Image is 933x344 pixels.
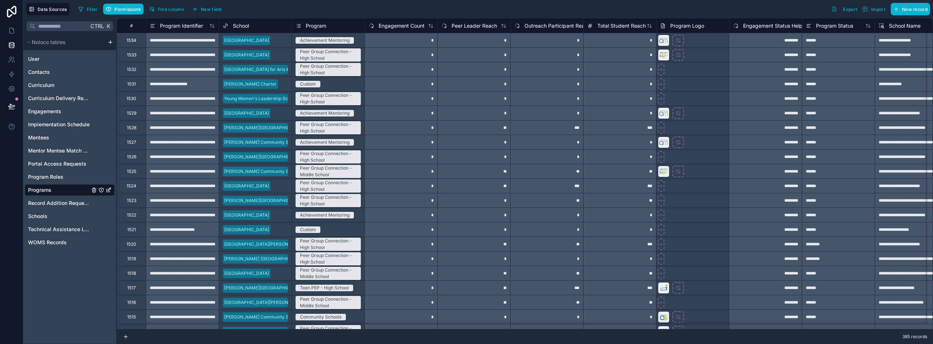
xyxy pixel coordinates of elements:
[300,121,356,134] div: Peer Group Connection - High School
[224,95,323,102] div: Young Women's Leadership School of the Bronx
[902,7,928,12] span: New record
[233,22,249,29] span: School
[106,24,111,29] span: K
[300,296,356,309] div: Peer Group Connection - Middle School
[300,194,356,207] div: Peer Group Connection - High School
[127,81,136,87] div: 1531
[300,110,350,116] div: Achievement Mentoring
[224,256,305,262] div: [PERSON_NAME] [GEOGRAPHIC_DATA]
[127,110,136,116] div: 1529
[126,96,136,102] div: 1530
[224,37,269,44] div: [GEOGRAPHIC_DATA]
[300,267,356,280] div: Peer Group Connection - Middle School
[127,270,136,276] div: 1518
[190,4,224,15] button: New field
[300,252,356,265] div: Peer Group Connection - High School
[127,227,136,233] div: 1521
[224,241,304,248] div: [GEOGRAPHIC_DATA][PERSON_NAME]
[871,7,885,12] span: Import
[224,314,317,320] div: [PERSON_NAME] Community School (P.S. 15)
[300,37,350,44] div: Achievement Mentoring
[127,256,136,262] div: 1519
[224,285,304,291] div: [PERSON_NAME][GEOGRAPHIC_DATA]
[224,66,315,73] div: [GEOGRAPHIC_DATA] for Arts & Technology
[224,52,269,58] div: [GEOGRAPHIC_DATA]
[224,197,304,204] div: [PERSON_NAME][GEOGRAPHIC_DATA]
[891,3,930,15] button: New record
[300,285,349,291] div: Teen PEP - High School
[452,22,497,29] span: Peer Leader Reach
[816,22,853,29] span: Program Status
[127,300,136,305] div: 1516
[147,4,187,15] button: Find column
[127,67,136,72] div: 1532
[224,110,269,116] div: [GEOGRAPHIC_DATA]
[300,179,356,193] div: Peer Group Connection - High School
[160,22,203,29] span: Program Identifier
[103,4,146,15] a: Permissions
[743,22,807,29] span: Engagement Status Helper
[201,7,222,12] span: New field
[126,241,136,247] div: 1520
[224,299,304,306] div: [GEOGRAPHIC_DATA][PERSON_NAME]
[524,22,590,29] span: Outreach Participant Reach
[860,3,888,15] button: Import
[224,226,269,233] div: [GEOGRAPHIC_DATA]
[26,3,70,15] button: Data Sources
[300,212,350,218] div: Achievement Mentoring
[300,165,356,178] div: Peer Group Connection - Middle School
[90,21,105,31] span: Ctrl
[224,328,317,335] div: [PERSON_NAME] Community School (P.S. 15)
[300,238,356,251] div: Peer Group Connection - High School
[127,154,136,160] div: 1526
[127,285,136,291] div: 1517
[888,3,930,15] a: New record
[300,92,356,105] div: Peer Group Connection - High School
[300,63,356,76] div: Peer Group Connection - High School
[300,48,356,62] div: Peer Group Connection - High School
[902,334,927,340] span: 385 records
[300,325,356,338] div: Peer Group Connection - Elementary School
[224,124,304,131] div: [PERSON_NAME][GEOGRAPHIC_DATA]
[300,226,316,233] div: Custom
[127,125,136,131] div: 1528
[306,22,326,29] span: Program
[114,7,141,12] span: Permissions
[829,3,860,15] button: Export
[127,329,136,335] div: 1514
[127,198,136,203] div: 1523
[300,139,350,146] div: Achievement Mentoring
[127,314,136,320] div: 1515
[300,314,341,320] div: Community Schools
[224,183,269,189] div: [GEOGRAPHIC_DATA]
[127,212,136,218] div: 1522
[597,22,646,29] span: Total Student Reach
[224,81,277,87] div: [PERSON_NAME] Charter
[127,139,136,145] div: 1527
[127,169,136,174] div: 1525
[122,23,140,28] div: #
[224,139,317,146] div: [PERSON_NAME] Community School (P.S. 15)
[126,37,136,43] div: 1534
[300,150,356,163] div: Peer Group Connection - High School
[889,22,921,29] span: School Name
[224,168,317,175] div: [PERSON_NAME] Community School (P.S. 15)
[670,22,704,29] span: Program Logo
[158,7,184,12] span: Find column
[126,183,136,189] div: 1524
[224,212,269,218] div: [GEOGRAPHIC_DATA]
[87,7,98,12] span: Filter
[843,7,857,12] span: Export
[379,22,425,29] span: Engagement Count
[75,4,101,15] button: Filter
[224,154,304,160] div: [PERSON_NAME][GEOGRAPHIC_DATA]
[127,52,136,58] div: 1533
[300,81,316,87] div: Custom
[103,4,143,15] button: Permissions
[224,270,269,277] div: [GEOGRAPHIC_DATA]
[38,7,67,12] span: Data Sources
